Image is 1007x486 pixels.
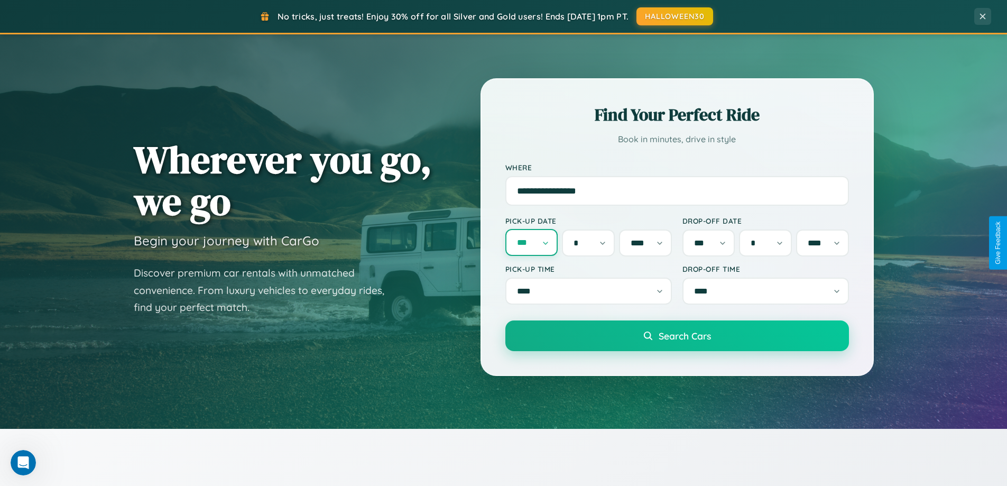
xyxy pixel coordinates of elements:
label: Pick-up Date [505,216,672,225]
span: No tricks, just treats! Enjoy 30% off for all Silver and Gold users! Ends [DATE] 1pm PT. [278,11,629,22]
iframe: Intercom live chat [11,450,36,475]
h2: Find Your Perfect Ride [505,103,849,126]
label: Pick-up Time [505,264,672,273]
button: HALLOWEEN30 [636,7,713,25]
h1: Wherever you go, we go [134,139,432,222]
h3: Begin your journey with CarGo [134,233,319,249]
p: Discover premium car rentals with unmatched convenience. From luxury vehicles to everyday rides, ... [134,264,398,316]
label: Drop-off Time [682,264,849,273]
button: Search Cars [505,320,849,351]
div: Give Feedback [994,222,1002,264]
label: Drop-off Date [682,216,849,225]
span: Search Cars [659,330,711,342]
label: Where [505,163,849,172]
p: Book in minutes, drive in style [505,132,849,147]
